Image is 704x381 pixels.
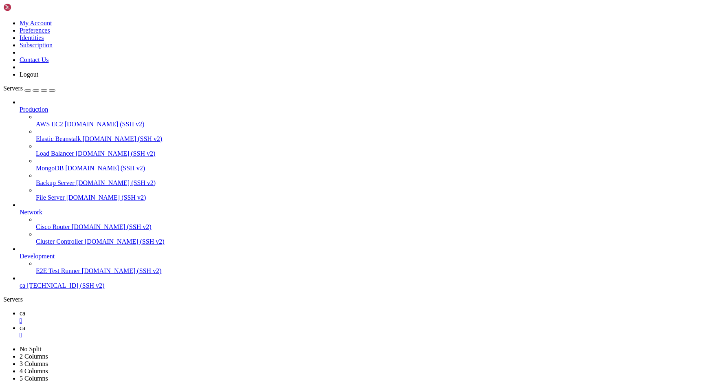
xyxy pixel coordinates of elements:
span: [TECHNICAL_ID] (SSH v2) [27,282,104,289]
div: Servers [3,296,701,303]
a: ca [20,324,701,339]
a: My Account [20,20,52,26]
span: [DOMAIN_NAME] (SSH v2) [83,135,163,142]
a: Network [20,209,701,216]
span: File Server [36,194,65,201]
a:  [20,317,701,324]
span: [DOMAIN_NAME] (SSH v2) [76,150,156,157]
span: Production [20,106,48,113]
span: [DOMAIN_NAME] (SSH v2) [76,179,156,186]
a: 3 Columns [20,360,48,367]
a: 4 Columns [20,368,48,374]
a: Development [20,253,701,260]
a: 2 Columns [20,353,48,360]
span: [DOMAIN_NAME] (SSH v2) [85,238,165,245]
li: Backup Server [DOMAIN_NAME] (SSH v2) [36,172,701,187]
a: Identities [20,34,44,41]
span: ca [20,324,25,331]
li: ca [TECHNICAL_ID] (SSH v2) [20,275,701,289]
span: AWS EC2 [36,121,63,128]
li: Cluster Controller [DOMAIN_NAME] (SSH v2) [36,231,701,245]
span: [DOMAIN_NAME] (SSH v2) [72,223,152,230]
span: [DOMAIN_NAME] (SSH v2) [65,121,145,128]
a: ca [TECHNICAL_ID] (SSH v2) [20,282,701,289]
a: E2E Test Runner [DOMAIN_NAME] (SSH v2) [36,267,701,275]
span: Servers [3,85,23,92]
a: AWS EC2 [DOMAIN_NAME] (SSH v2) [36,121,701,128]
a: Logout [20,71,38,78]
a: Contact Us [20,56,49,63]
a: Servers [3,85,55,92]
span: [DOMAIN_NAME] (SSH v2) [82,267,162,274]
span: Cluster Controller [36,238,83,245]
li: Elastic Beanstalk [DOMAIN_NAME] (SSH v2) [36,128,701,143]
span: Backup Server [36,179,75,186]
a: Preferences [20,27,50,34]
a: ca [20,310,701,324]
span: E2E Test Runner [36,267,80,274]
a:  [20,332,701,339]
li: File Server [DOMAIN_NAME] (SSH v2) [36,187,701,201]
a: Cluster Controller [DOMAIN_NAME] (SSH v2) [36,238,701,245]
span: ca [20,282,25,289]
span: [DOMAIN_NAME] (SSH v2) [65,165,145,172]
a: Production [20,106,701,113]
a: No Split [20,346,42,352]
a: Cisco Router [DOMAIN_NAME] (SSH v2) [36,223,701,231]
a: Elastic Beanstalk [DOMAIN_NAME] (SSH v2) [36,135,701,143]
li: Development [20,245,701,275]
a: MongoDB [DOMAIN_NAME] (SSH v2) [36,165,701,172]
li: Load Balancer [DOMAIN_NAME] (SSH v2) [36,143,701,157]
img: Shellngn [3,3,50,11]
span: [DOMAIN_NAME] (SSH v2) [66,194,146,201]
span: ca [20,310,25,317]
span: Load Balancer [36,150,74,157]
a: Backup Server [DOMAIN_NAME] (SSH v2) [36,179,701,187]
li: AWS EC2 [DOMAIN_NAME] (SSH v2) [36,113,701,128]
li: MongoDB [DOMAIN_NAME] (SSH v2) [36,157,701,172]
a: Subscription [20,42,53,48]
span: Cisco Router [36,223,70,230]
a: Load Balancer [DOMAIN_NAME] (SSH v2) [36,150,701,157]
span: Elastic Beanstalk [36,135,81,142]
span: Development [20,253,55,260]
li: Cisco Router [DOMAIN_NAME] (SSH v2) [36,216,701,231]
li: E2E Test Runner [DOMAIN_NAME] (SSH v2) [36,260,701,275]
span: MongoDB [36,165,64,172]
a: File Server [DOMAIN_NAME] (SSH v2) [36,194,701,201]
li: Network [20,201,701,245]
span: Network [20,209,42,216]
li: Production [20,99,701,201]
